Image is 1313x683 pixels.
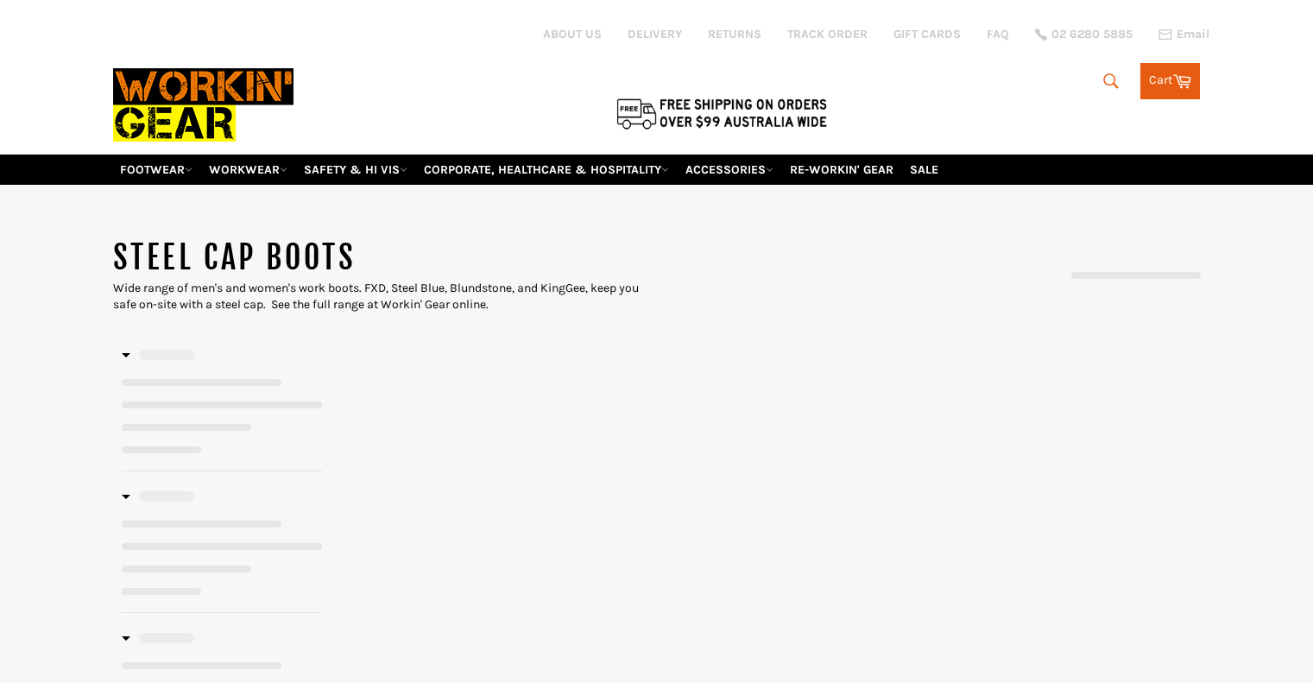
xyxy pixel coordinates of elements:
[787,26,868,42] a: TRACK ORDER
[113,56,294,154] img: Workin Gear leaders in Workwear, Safety Boots, PPE, Uniforms. Australia's No.1 in Workwear
[987,26,1009,42] a: FAQ
[679,155,780,185] a: ACCESSORIES
[113,155,199,185] a: FOOTWEAR
[417,155,676,185] a: CORPORATE, HEALTHCARE & HOSPITALITY
[1051,28,1133,41] span: 02 6280 5885
[628,26,682,42] a: DELIVERY
[1035,28,1133,41] a: 02 6280 5885
[297,155,414,185] a: SAFETY & HI VIS
[113,281,639,312] span: Wide range of men's and women's work boots. FXD, Steel Blue, Blundstone, and KingGee, keep you sa...
[202,155,294,185] a: WORKWEAR
[113,237,657,280] h1: STEEL CAP BOOTS
[1177,28,1209,41] span: Email
[783,155,900,185] a: RE-WORKIN' GEAR
[903,155,945,185] a: SALE
[1140,63,1200,99] a: Cart
[543,26,602,42] a: ABOUT US
[614,95,830,131] img: Flat $9.95 shipping Australia wide
[1158,28,1209,41] a: Email
[893,26,961,42] a: GIFT CARDS
[708,26,761,42] a: RETURNS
